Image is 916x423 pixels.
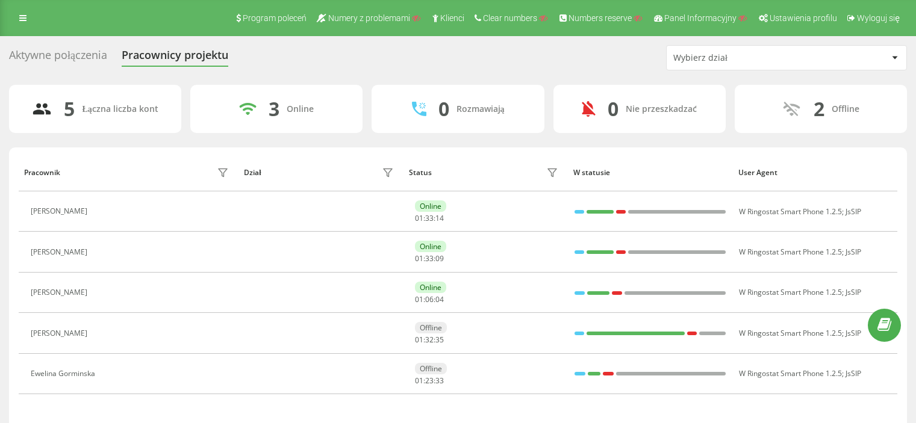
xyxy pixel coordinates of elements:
div: : : [415,295,444,304]
div: Offline [415,363,447,374]
span: JsSIP [846,287,861,297]
div: [PERSON_NAME] [31,207,90,215]
span: 04 [435,294,444,304]
div: Łączna liczba kont [82,104,158,114]
span: 06 [425,294,434,304]
div: [PERSON_NAME] [31,288,90,297]
div: 3 [269,97,279,120]
div: [PERSON_NAME] [31,248,90,256]
div: Pracownicy projektu [122,49,228,67]
span: Program poleceń [243,13,307,23]
span: 32 [425,335,434,345]
div: Aktywne połączenia [9,49,107,67]
div: Pracownik [24,168,60,177]
span: 14 [435,213,444,223]
span: 35 [435,335,444,345]
span: Ustawienia profilu [770,13,837,23]
span: 23 [425,375,434,386]
span: 33 [435,375,444,386]
div: Rozmawiają [456,104,505,114]
span: 01 [415,253,423,264]
span: Clear numbers [483,13,537,23]
div: Online [415,200,446,212]
div: : : [415,377,444,385]
span: 01 [415,294,423,304]
div: Offline [832,104,859,114]
span: JsSIP [846,247,861,257]
div: Wybierz dział [673,53,817,63]
span: 01 [415,213,423,223]
div: [PERSON_NAME] [31,329,90,338]
span: JsSIP [846,206,861,217]
span: W Ringostat Smart Phone 1.2.5 [739,247,842,257]
div: Ewelina Gorminska [31,369,98,378]
span: 01 [415,335,423,345]
span: W Ringostat Smart Phone 1.2.5 [739,328,842,338]
div: Online [287,104,314,114]
span: W Ringostat Smart Phone 1.2.5 [739,287,842,297]
div: Offline [415,322,447,333]
div: User Agent [738,168,892,177]
span: 01 [415,375,423,386]
div: 0 [438,97,449,120]
div: 2 [814,97,824,120]
div: 5 [64,97,75,120]
span: 33 [425,253,434,264]
span: W Ringostat Smart Phone 1.2.5 [739,368,842,378]
div: Online [415,282,446,293]
div: : : [415,214,444,223]
span: Klienci [440,13,464,23]
span: 33 [425,213,434,223]
span: W Ringostat Smart Phone 1.2.5 [739,206,842,217]
div: 0 [608,97,618,120]
div: Nie przeszkadzać [626,104,697,114]
span: 09 [435,253,444,264]
span: JsSIP [846,368,861,378]
div: Dział [244,168,261,177]
div: Online [415,241,446,252]
div: Status [409,168,432,177]
span: Numbers reserve [569,13,632,23]
span: Wyloguj się [857,13,900,23]
span: Panel Informacyjny [664,13,737,23]
span: JsSIP [846,328,861,338]
div: W statusie [573,168,727,177]
div: : : [415,336,444,344]
span: Numery z problemami [328,13,410,23]
div: : : [415,255,444,263]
